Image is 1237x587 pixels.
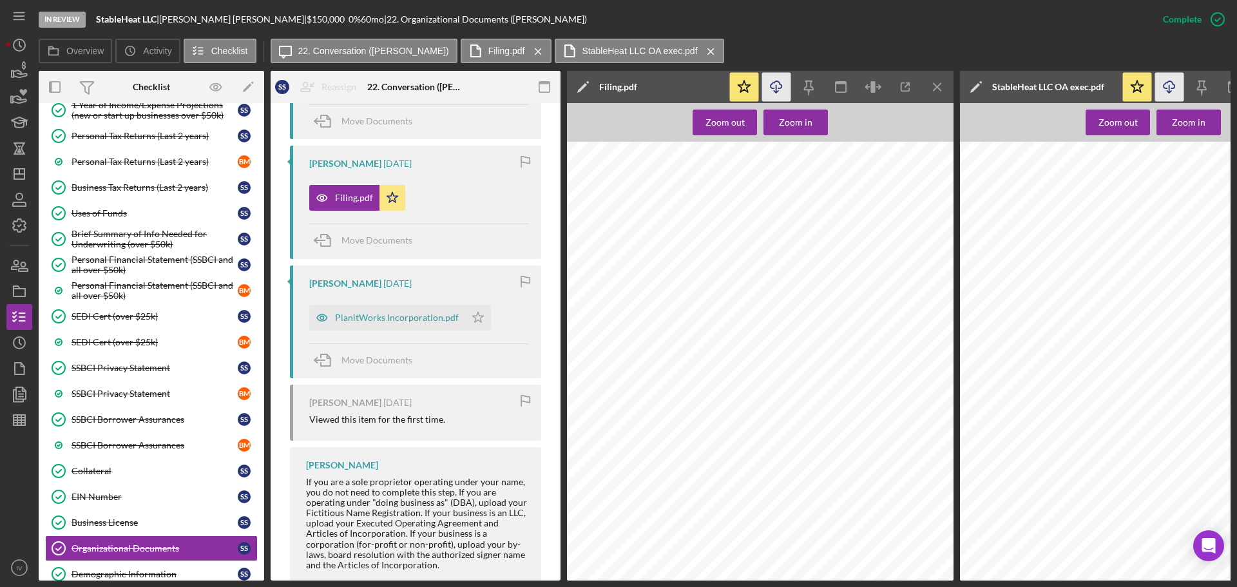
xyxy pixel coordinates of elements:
span: “ [1025,465,1028,472]
span: ”) for status as a Small Business. [1101,340,1202,348]
label: 22. Conversation ([PERSON_NAME]) [298,46,449,56]
a: Personal Financial Statement (SSBCI and all over $50k)BM [45,278,258,303]
button: Move Documents [309,105,425,137]
label: StableHeat LLC OA exec.pdf [582,46,698,56]
div: In Review [39,12,86,28]
span: at [1124,242,1130,250]
div: S S [238,233,251,245]
span: of [1055,242,1062,250]
div: S S [238,516,251,529]
span: Act [1028,465,1040,472]
span: place [1034,242,1050,250]
span: Move Documents [341,235,412,245]
button: Filing.pdf [461,39,551,63]
span: $150,000 [307,14,345,24]
span: Saint [1203,242,1219,250]
button: Filing.pdf [309,185,405,211]
div: S S [238,207,251,220]
time: 2025-08-06 23:39 [383,398,412,408]
div: [PERSON_NAME] [309,278,381,289]
div: Organizational Documents [72,543,238,553]
div: If you are a sole proprietor operating under your name, you do not need to complete this step. If... [306,477,528,570]
div: S S [275,80,289,94]
span: “ [1025,509,1028,517]
a: Demographic InformationSS [45,561,258,587]
span: business [1013,260,1039,268]
label: Checklist [211,46,248,56]
div: Open Intercom Messenger [1193,530,1224,561]
button: Move Documents [309,344,425,376]
span: of [1002,260,1008,268]
span: located [1045,260,1068,268]
div: StableHeat LLC OA exec.pdf [992,82,1104,92]
a: Business Tax Returns (Last 2 years)SS [45,175,258,200]
label: Activity [143,46,171,56]
div: Business Tax Returns (Last 2 years) [72,182,238,193]
div: Filing.pdf [335,193,373,203]
a: Business LicenseSS [45,510,258,535]
div: | 22. Organizational Documents ([PERSON_NAME]) [384,14,587,24]
label: Overview [66,46,104,56]
a: SSBCI Privacy StatementSS [45,355,258,381]
div: S S [238,361,251,374]
div: B M [238,387,251,400]
div: SEDI Cert (over $25k) [72,311,238,322]
div: SSBCI Borrower Assurances [72,414,238,425]
span: NOW, THEREFORE [1025,376,1097,383]
a: Personal Financial Statement (SSBCI and all over $50k)SS [45,252,258,278]
div: S S [238,104,251,117]
a: 1 Year of Income/Expense Projections (new or start up businesses over $50k)SS [45,97,258,123]
span: intending to be legally bound, agree as follows: [1002,402,1149,410]
div: Reassign [321,74,356,100]
div: B M [238,336,251,349]
div: PlanitWorks Incorporation.pdf [335,313,459,323]
div: Personal Financial Statement (SSBCI and all over $50k) [72,280,238,301]
label: Filing.pdf [488,46,525,56]
div: S S [238,181,251,194]
div: 1 Year of Income/Expense Projections (new or start up businesses over $50k) [72,100,238,120]
span: Move Documents [341,354,412,365]
div: [PERSON_NAME] [309,159,381,169]
span: Adjusted Capital Account Deficit [1028,491,1138,499]
span: WHEREAS [1025,331,1064,339]
a: EIN NumberSS [45,484,258,510]
a: Personal Tax Returns (Last 2 years)BM [45,149,258,175]
div: Demographic Information [72,569,238,579]
span: Definitions [1162,420,1198,428]
span: Olive [1104,260,1122,268]
a: Brief Summary of Info Needed for Underwriting (over $50k)SS [45,226,258,252]
a: Organizational DocumentsSS [45,535,258,561]
span: in this Agreement as specified. [1002,447,1097,454]
span: MD [1211,260,1223,268]
span: STABLEHEAT LLC [1124,207,1190,215]
span: at [1073,260,1079,268]
text: IV [16,564,23,572]
a: SEDI Cert (over $25k)BM [45,329,258,355]
span: Affected Member [1028,509,1087,517]
div: S S [238,413,251,426]
button: SSReassign [269,74,369,100]
div: S S [238,568,251,581]
span: to time. [1002,474,1026,481]
div: Zoom in [779,110,812,135]
div: S S [238,490,251,503]
button: Complete [1150,6,1231,32]
span: Article I. [1110,420,1140,428]
div: SEDI Cert (over $25k) [72,337,238,347]
span: Business Administration (“ [1002,340,1086,348]
span: business [1066,242,1092,250]
button: Zoom out [693,110,757,135]
div: B M [238,439,251,452]
button: Overview [39,39,112,63]
div: [PERSON_NAME] [309,398,381,408]
button: Checklist [184,39,256,63]
span: Gustine [1155,242,1178,250]
div: Filing.pdf [599,82,637,92]
span: Heights, [1180,260,1206,268]
div: S S [238,130,251,142]
div: Brief Summary of Info Needed for Underwriting (over $50k) [72,229,238,249]
div: 22. Conversation ([PERSON_NAME]) [367,82,464,92]
button: Activity [115,39,180,63]
div: SSBCI Privacy Statement [72,389,238,399]
span: principal [1002,242,1030,250]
